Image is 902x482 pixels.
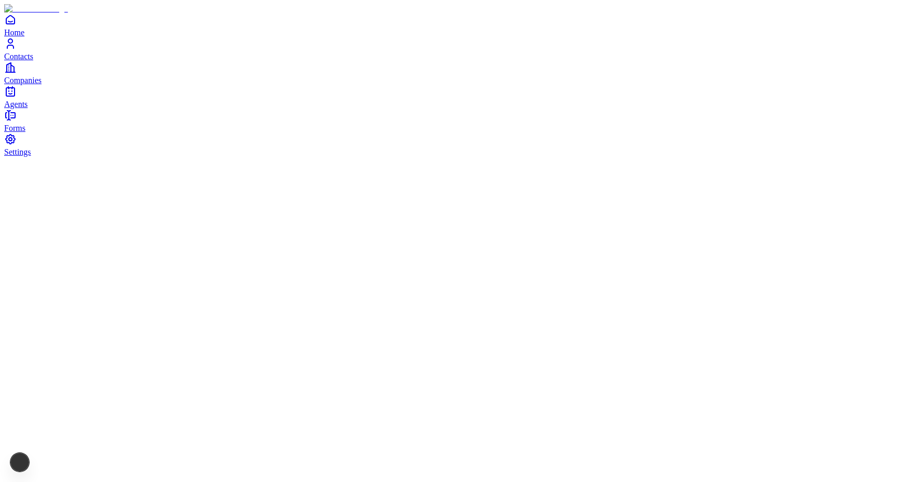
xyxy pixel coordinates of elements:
span: Home [4,28,24,37]
a: Contacts [4,37,898,61]
span: Forms [4,124,25,132]
a: Settings [4,133,898,156]
a: Companies [4,61,898,85]
span: Agents [4,100,28,109]
span: Companies [4,76,42,85]
a: Home [4,14,898,37]
img: Item Brain Logo [4,4,68,14]
a: Forms [4,109,898,132]
span: Settings [4,148,31,156]
span: Contacts [4,52,33,61]
a: Agents [4,85,898,109]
